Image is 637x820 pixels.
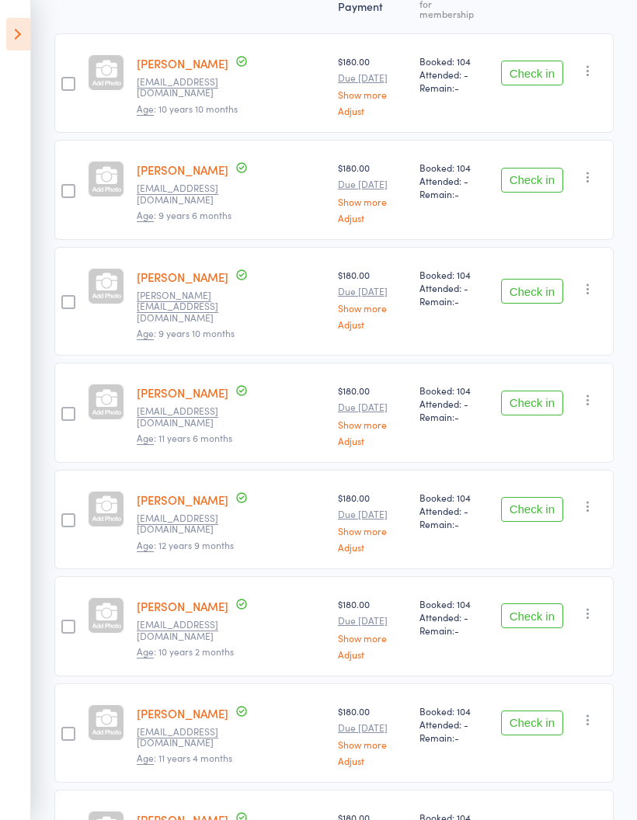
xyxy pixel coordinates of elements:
[501,279,563,304] button: Check in
[419,294,488,307] span: Remain:
[419,54,488,68] span: Booked: 104
[338,286,408,297] small: Due [DATE]
[338,319,408,329] a: Adjust
[419,268,488,281] span: Booked: 104
[501,497,563,522] button: Check in
[338,268,408,329] div: $180.00
[137,512,238,535] small: srinivas.bihana@gmail.com
[137,55,228,71] a: [PERSON_NAME]
[338,526,408,536] a: Show more
[454,187,459,200] span: -
[137,162,228,178] a: [PERSON_NAME]
[137,384,228,401] a: [PERSON_NAME]
[338,722,408,733] small: Due [DATE]
[137,645,234,658] span: : 10 years 2 months
[137,290,238,323] small: k.r.jayakumar@gmail.com
[419,731,488,744] span: Remain:
[338,597,408,658] div: $180.00
[454,731,459,744] span: -
[137,269,228,285] a: [PERSON_NAME]
[137,619,238,641] small: Mageshbd@gmail.com
[137,726,238,749] small: mahendhandu@gmail.com
[501,603,563,628] button: Check in
[137,182,238,205] small: Itsforpromotion07@gmail.com
[338,72,408,83] small: Due [DATE]
[137,405,238,428] small: vivekdude@gmail.com
[419,161,488,174] span: Booked: 104
[419,81,488,94] span: Remain:
[338,89,408,99] a: Show more
[338,196,408,207] a: Show more
[137,431,232,445] span: : 11 years 6 months
[137,102,238,116] span: : 10 years 10 months
[419,68,488,81] span: Attended: -
[137,492,228,508] a: [PERSON_NAME]
[419,491,488,504] span: Booked: 104
[501,168,563,193] button: Check in
[338,756,408,766] a: Adjust
[338,491,408,552] div: $180.00
[501,711,563,735] button: Check in
[501,391,563,415] button: Check in
[338,419,408,429] a: Show more
[338,179,408,189] small: Due [DATE]
[338,739,408,749] a: Show more
[338,615,408,626] small: Due [DATE]
[338,106,408,116] a: Adjust
[419,281,488,294] span: Attended: -
[137,538,234,552] span: : 12 years 9 months
[338,401,408,412] small: Due [DATE]
[419,384,488,397] span: Booked: 104
[137,208,231,222] span: : 9 years 6 months
[419,517,488,530] span: Remain:
[419,397,488,410] span: Attended: -
[338,542,408,552] a: Adjust
[137,326,235,340] span: : 9 years 10 months
[338,633,408,643] a: Show more
[501,61,563,85] button: Check in
[419,704,488,717] span: Booked: 104
[338,649,408,659] a: Adjust
[338,384,408,445] div: $180.00
[338,213,408,223] a: Adjust
[419,624,488,637] span: Remain:
[419,597,488,610] span: Booked: 104
[137,705,228,721] a: [PERSON_NAME]
[338,161,408,222] div: $180.00
[419,410,488,423] span: Remain:
[454,410,459,423] span: -
[338,303,408,313] a: Show more
[419,504,488,517] span: Attended: -
[338,54,408,116] div: $180.00
[454,294,459,307] span: -
[454,624,459,637] span: -
[419,717,488,731] span: Attended: -
[419,187,488,200] span: Remain:
[419,174,488,187] span: Attended: -
[338,704,408,766] div: $180.00
[137,598,228,614] a: [PERSON_NAME]
[137,76,238,99] small: gscrao@gmail.com
[338,436,408,446] a: Adjust
[137,751,232,765] span: : 11 years 4 months
[419,610,488,624] span: Attended: -
[454,81,459,94] span: -
[454,517,459,530] span: -
[338,509,408,519] small: Due [DATE]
